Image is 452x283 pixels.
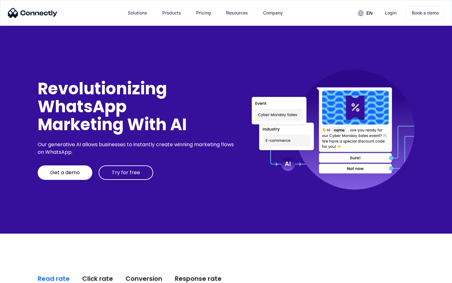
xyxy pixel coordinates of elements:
div: Products [162,8,181,17]
a: Try for free [99,165,153,180]
div: Get a demo [50,169,80,176]
div: Company [263,8,283,17]
div: Resources [226,8,248,17]
div: Try for free [112,169,140,176]
div: Pricing [196,8,211,17]
div: Our generative AI allows businesses to instantly create winning marketing flows on WhatsApp. [38,141,236,156]
div: Read rate [38,274,70,283]
a: Pricing [191,5,216,20]
div: Response rate [175,274,222,283]
a: Login [380,5,401,20]
div: Login [385,8,396,17]
div: Conversion [126,274,162,283]
a: Book a demo [406,6,444,20]
div: Revolutionizing WhatsApp Marketing With AI [38,80,236,134]
img: Connectly Logo [8,8,57,18]
div: Solutions [128,8,147,17]
div: Click rate [82,274,113,283]
a: Get a demo [38,165,92,180]
div: en [366,9,373,18]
